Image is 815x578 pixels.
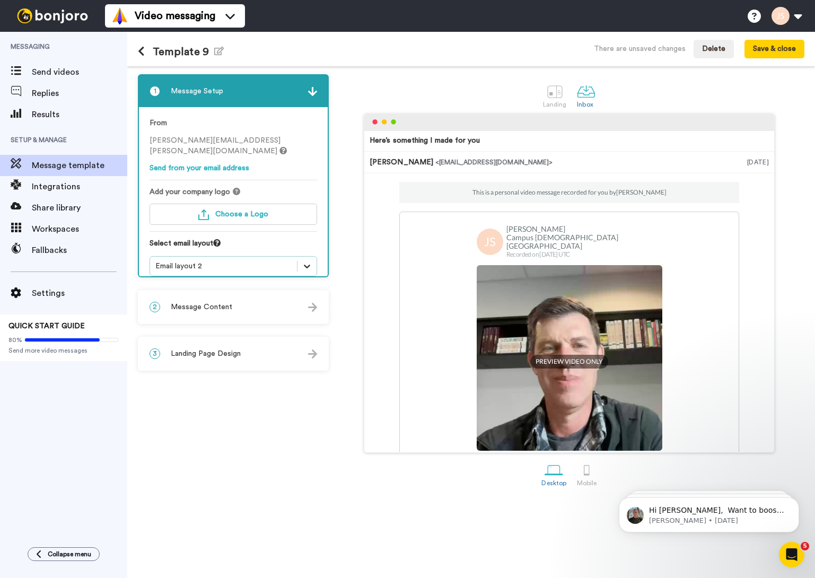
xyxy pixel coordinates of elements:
[308,349,317,358] img: arrow.svg
[171,348,241,359] span: Landing Page Design
[543,101,567,108] div: Landing
[577,479,597,487] div: Mobile
[572,456,602,492] a: Mobile
[32,66,127,78] span: Send videos
[13,8,92,23] img: bj-logo-header-white.svg
[138,337,329,371] div: 3Landing Page Design
[308,303,317,312] img: arrow.svg
[171,86,223,97] span: Message Setup
[138,290,329,324] div: 2Message Content
[370,135,480,146] div: Here’s something I made for you
[594,43,686,54] div: There are unsaved changes
[215,211,268,218] span: Choose a Logo
[28,547,100,561] button: Collapse menu
[308,87,317,96] img: arrow.svg
[111,7,128,24] img: vm-color.svg
[577,101,595,108] div: Inbox
[370,157,747,168] div: [PERSON_NAME]
[541,479,566,487] div: Desktop
[155,261,292,272] div: Email layout 2
[506,250,662,259] p: Recorded on [DATE] UTC
[135,8,215,23] span: Video messaging
[48,550,91,558] span: Collapse menu
[32,180,127,193] span: Integrations
[435,159,553,165] span: <[EMAIL_ADDRESS][DOMAIN_NAME]>
[694,40,734,59] button: Delete
[530,355,608,369] span: PREVIEW VIDEO ONLY
[150,86,160,97] span: 1
[150,137,287,155] span: [PERSON_NAME][EMAIL_ADDRESS][PERSON_NAME][DOMAIN_NAME]
[536,456,572,492] a: Desktop
[747,157,769,168] div: [DATE]
[8,346,119,355] span: Send more video messages
[472,188,667,197] p: This is a personal video message recorded for you by [PERSON_NAME]
[150,348,160,359] span: 3
[32,202,127,214] span: Share library
[477,265,662,451] img: 0f6cdfee-9fca-4997-aec3-842920d6c2d8-thumb.jpg
[171,302,232,312] span: Message Content
[150,187,230,197] span: Add your company logo
[32,87,127,100] span: Replies
[150,164,249,172] a: Send from your email address
[506,233,662,250] p: Campus [DEMOGRAPHIC_DATA] [GEOGRAPHIC_DATA]
[603,475,815,549] iframe: Intercom notifications message
[801,542,809,550] span: 5
[32,159,127,172] span: Message template
[779,542,804,567] iframe: Intercom live chat
[150,204,317,225] button: Choose a Logo
[538,77,572,113] a: Landing
[506,225,662,233] p: [PERSON_NAME]
[744,40,804,59] button: Save & close
[150,302,160,312] span: 2
[138,46,224,58] h1: Template 9
[8,322,85,330] span: QUICK START GUIDE
[32,108,127,121] span: Results
[150,238,317,256] div: Select email layout
[477,229,503,255] img: js.png
[8,336,22,344] span: 80%
[32,287,127,300] span: Settings
[150,118,167,129] label: From
[32,244,127,257] span: Fallbacks
[32,223,127,235] span: Workspaces
[572,77,601,113] a: Inbox
[198,209,209,220] img: upload-turquoise.svg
